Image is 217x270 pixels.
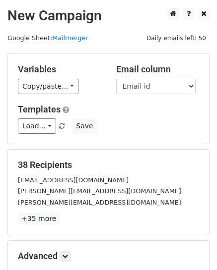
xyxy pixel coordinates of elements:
h5: 38 Recipients [18,160,199,170]
small: Google Sheet: [7,34,88,42]
button: Save [72,118,97,134]
a: Daily emails left: 50 [143,34,210,42]
h5: Advanced [18,251,199,262]
small: [PERSON_NAME][EMAIL_ADDRESS][DOMAIN_NAME] [18,187,181,195]
h5: Email column [116,64,200,75]
h5: Variables [18,64,101,75]
a: Copy/paste... [18,79,78,94]
small: [EMAIL_ADDRESS][DOMAIN_NAME] [18,176,129,184]
h2: New Campaign [7,7,210,24]
a: +35 more [18,213,60,225]
a: Mailmerger [52,34,88,42]
iframe: Chat Widget [167,222,217,270]
span: Daily emails left: 50 [143,33,210,44]
a: Templates [18,104,61,114]
small: [PERSON_NAME][EMAIL_ADDRESS][DOMAIN_NAME] [18,199,181,206]
a: Load... [18,118,56,134]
